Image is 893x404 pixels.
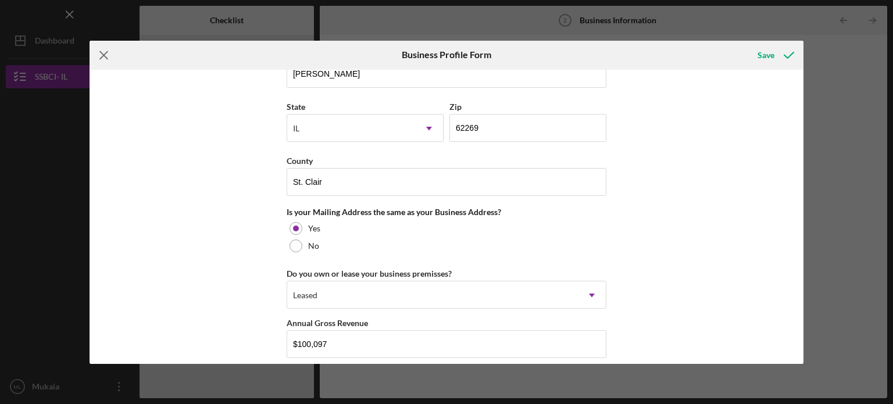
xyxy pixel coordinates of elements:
[308,241,319,251] label: No
[287,318,368,328] label: Annual Gross Revenue
[758,44,774,67] div: Save
[287,156,313,166] label: County
[287,208,606,217] div: Is your Mailing Address the same as your Business Address?
[746,44,803,67] button: Save
[449,102,462,112] label: Zip
[293,124,299,133] div: IL
[293,291,317,300] div: Leased
[308,224,320,233] label: Yes
[402,49,491,60] h6: Business Profile Form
